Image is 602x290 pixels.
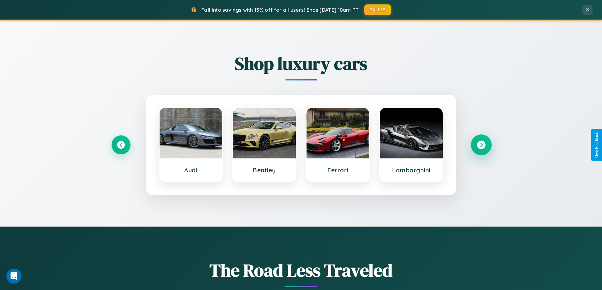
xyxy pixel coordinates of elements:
[386,166,436,174] h3: Lamborghini
[166,166,216,174] h3: Audi
[112,51,491,76] h2: Shop luxury cars
[313,166,363,174] h3: Ferrari
[201,7,360,13] span: Fall into savings with 15% off for all users! Ends [DATE] 10am PT.
[6,269,21,284] iframe: Intercom live chat
[239,166,289,174] h3: Bentley
[364,4,391,15] button: FALL15
[112,258,491,282] h1: The Road Less Traveled
[594,132,599,158] div: Give Feedback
